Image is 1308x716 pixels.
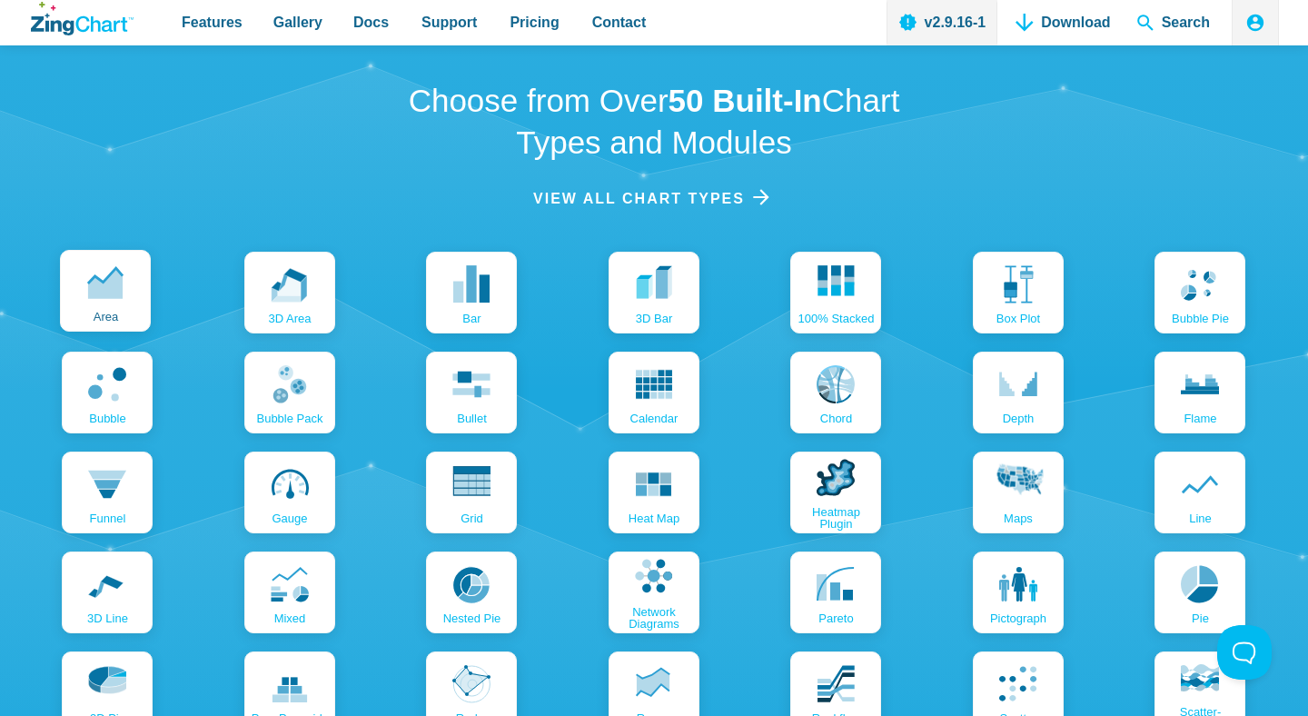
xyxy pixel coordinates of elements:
span: area [94,311,118,323]
a: bubble pack [244,352,335,433]
span: bubble pack [256,413,322,424]
span: 100% Stacked [798,313,875,324]
a: chord [790,352,881,433]
a: Heatmap Plugin [790,452,881,533]
a: View all chart Types [533,186,775,211]
span: bullet [457,413,487,424]
span: 3D bar [636,313,672,324]
span: bubble [89,413,125,424]
a: bubble [62,352,153,433]
a: 3D line [62,552,153,633]
span: Heat map [629,512,679,524]
a: nested pie [426,552,517,633]
a: flame [1154,352,1245,433]
a: line [1154,452,1245,533]
span: pareto [818,612,853,624]
a: bubble pie [1154,252,1245,333]
a: mixed [244,552,335,633]
span: Heatmap Plugin [795,506,877,530]
a: pareto [790,552,881,633]
a: maps [973,452,1064,533]
a: Heat map [609,452,699,533]
span: Support [421,10,477,35]
span: 3D area [268,313,311,324]
a: box plot [973,252,1064,333]
a: 3D area [244,252,335,333]
a: area [60,250,151,332]
span: bar [462,313,481,324]
span: bubble pie [1172,313,1229,324]
span: pictograph [990,612,1046,624]
span: Gallery [273,10,322,35]
span: grid [461,512,483,524]
a: depth [973,352,1064,433]
a: pie [1154,552,1245,633]
span: maps [1004,512,1033,524]
span: Features [182,10,243,35]
a: 3D bar [609,252,699,333]
span: Network Diagrams [613,606,695,630]
a: grid [426,452,517,533]
span: depth [1003,413,1035,424]
span: mixed [274,612,306,624]
a: gauge [244,452,335,533]
iframe: Toggle Customer Support [1217,625,1272,680]
strong: 50 Built-In [669,83,822,118]
span: chord [820,413,852,424]
a: calendar [609,352,699,433]
a: pictograph [973,552,1064,633]
h2: Choose from Over Chart Types and Modules [389,80,920,163]
a: Network Diagrams [609,552,699,633]
span: gauge [272,512,307,524]
span: calendar [630,413,679,424]
span: View all chart Types [533,186,745,211]
a: bullet [426,352,517,433]
a: 100% Stacked [790,252,881,333]
span: Pricing [510,10,559,35]
a: ZingChart Logo. Click to return to the homepage [31,2,134,35]
span: 3D line [87,612,128,624]
a: bar [426,252,517,333]
span: funnel [90,512,126,524]
span: Docs [353,10,389,35]
span: nested pie [443,612,501,624]
span: line [1189,512,1212,524]
span: box plot [996,313,1040,324]
a: funnel [62,452,153,533]
span: pie [1192,612,1209,624]
span: Contact [592,10,647,35]
span: flame [1184,413,1216,424]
